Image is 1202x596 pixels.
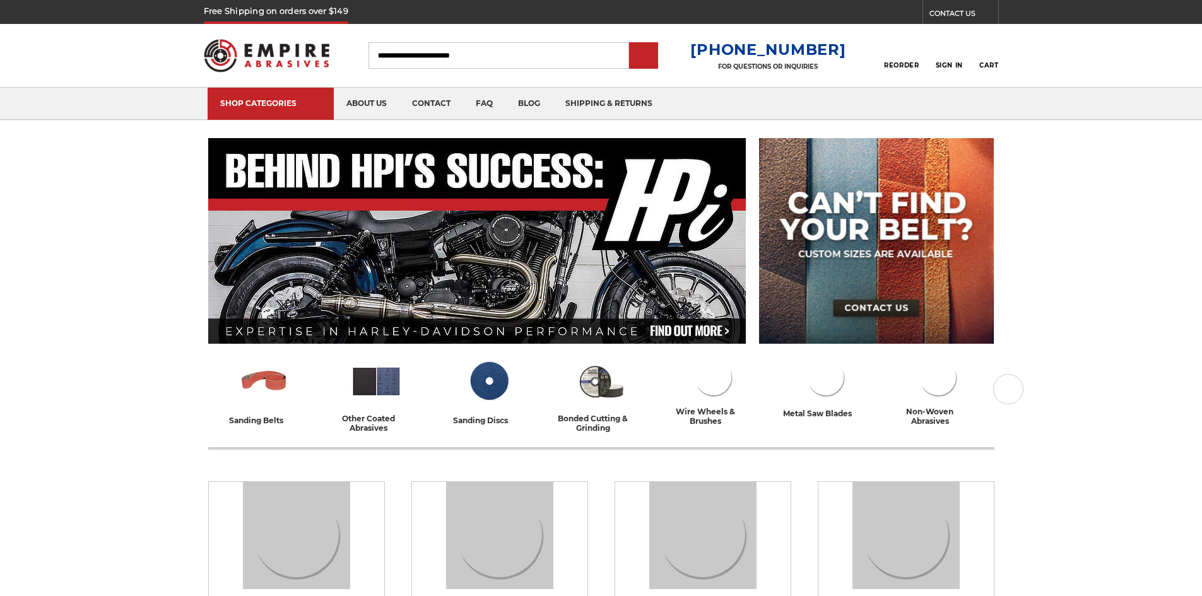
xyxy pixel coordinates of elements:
[213,355,315,427] a: sanding belts
[979,61,998,69] span: Cart
[575,355,627,407] img: Bonded Cutting & Grinding
[438,355,540,427] a: sanding discs
[663,355,765,426] a: wire wheels & brushes
[220,98,321,108] div: SHOP CATEGORIES
[993,374,1023,404] button: Next
[775,355,877,420] a: metal saw blades
[690,40,846,59] a: [PHONE_NUMBER]
[691,355,736,400] img: Wire Wheels & Brushes
[350,355,403,407] img: Other Coated Abrasives
[979,42,998,69] a: Cart
[663,407,765,426] div: wire wheels & brushes
[204,31,330,80] img: Empire Abrasives
[238,355,290,407] img: Sanding Belts
[936,61,963,69] span: Sign In
[887,355,989,426] a: non-woven abrasives
[759,138,994,344] img: promo banner for custom belts.
[929,6,998,24] a: CONTACT US
[783,407,868,420] div: metal saw blades
[550,355,652,433] a: bonded cutting & grinding
[916,355,961,400] img: Non-woven Abrasives
[334,88,399,120] a: about us
[463,88,505,120] a: faq
[852,482,960,589] img: Bonded Cutting & Grinding
[631,44,656,69] input: Submit
[690,62,846,71] p: FOR QUESTIONS OR INQUIRIES
[463,355,515,407] img: Sanding Discs
[399,88,463,120] a: contact
[884,42,919,69] a: Reorder
[243,482,350,589] img: Sanding Belts
[453,414,524,427] div: sanding discs
[326,355,428,433] a: other coated abrasives
[803,355,849,400] img: Metal Saw Blades
[208,138,746,344] img: Banner for an interview featuring Horsepower Inc who makes Harley performance upgrades featured o...
[550,414,652,433] div: bonded cutting & grinding
[649,482,757,589] img: Sanding Discs
[553,88,665,120] a: shipping & returns
[229,414,300,427] div: sanding belts
[326,414,428,433] div: other coated abrasives
[446,482,553,589] img: Other Coated Abrasives
[505,88,553,120] a: blog
[887,407,989,426] div: non-woven abrasives
[884,61,919,69] span: Reorder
